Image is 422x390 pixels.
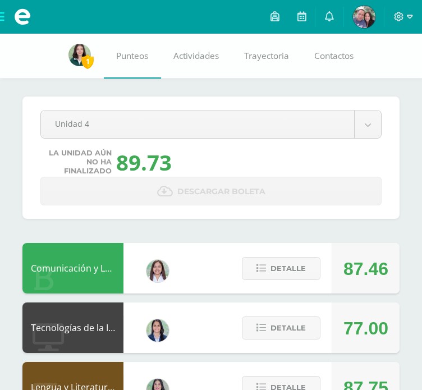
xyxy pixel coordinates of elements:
span: Actividades [173,50,219,62]
div: 77.00 [343,303,388,354]
a: Trayectoria [232,34,302,79]
a: Contactos [302,34,366,79]
span: Detalle [270,318,306,338]
a: Punteos [104,34,161,79]
span: Unidad 4 [55,111,340,137]
div: Tecnologías de la Información y la Comunicación 4 [22,302,123,353]
div: Comunicación y Lenguaje L3 Inglés 4 [22,243,123,293]
div: 87.46 [343,244,388,294]
img: 7489ccb779e23ff9f2c3e89c21f82ed0.png [146,319,169,342]
span: Contactos [314,50,354,62]
img: b381bdac4676c95086dea37a46e4db4c.png [353,6,375,28]
span: 1 [81,54,94,68]
img: acecb51a315cac2de2e3deefdb732c9f.png [146,260,169,282]
span: La unidad aún no ha finalizado [46,149,112,176]
img: 940732262a89b93a7d0a17d4067dc8e0.png [68,44,91,66]
a: Unidad 4 [41,111,381,138]
span: Trayectoria [244,50,289,62]
span: Punteos [116,50,148,62]
span: Detalle [270,258,306,279]
div: 89.73 [116,148,172,177]
a: Actividades [161,34,232,79]
button: Detalle [242,316,320,339]
button: Detalle [242,257,320,280]
span: Descargar boleta [177,178,265,205]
